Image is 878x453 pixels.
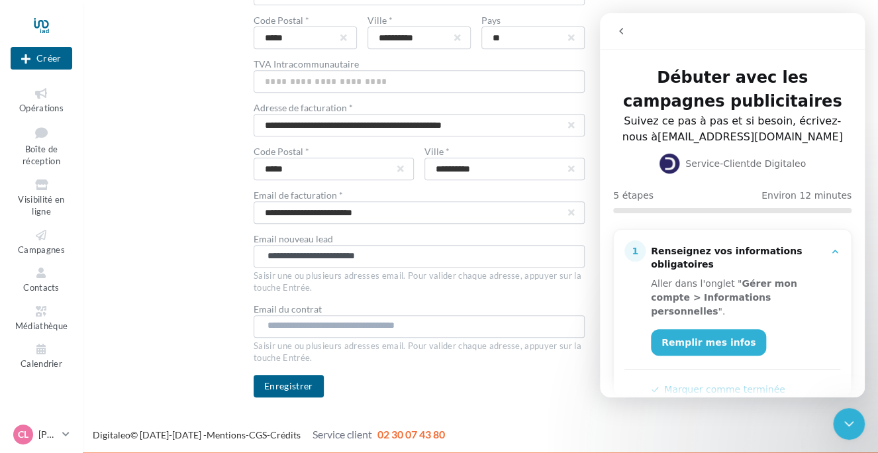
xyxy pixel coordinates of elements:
a: Contacts [11,263,72,295]
a: Calendrier [11,339,72,372]
span: Contacts [23,282,60,293]
div: Pays [481,16,585,25]
a: Opérations [11,83,72,116]
div: Email nouveau lead [254,234,585,244]
div: Saisir une ou plusieurs adresses email. Pour valider chaque adresse, appuyer sur la touche Entrée. [254,268,585,294]
p: [PERSON_NAME] [38,428,57,441]
a: Digitaleo [93,429,130,440]
a: CGS [249,429,267,440]
div: Adresse de facturation * [254,103,585,113]
div: Email de facturation * [254,191,585,200]
span: Visibilité en ligne [18,194,64,217]
div: Code Postal * [254,16,357,25]
a: Boîte de réception [11,121,72,170]
span: Campagnes [18,244,65,255]
div: Ville * [424,147,585,156]
div: Ville * [367,16,471,25]
span: Médiathèque [15,321,68,331]
div: TVA Intracommunautaire [254,60,585,69]
a: Mentions [207,429,246,440]
button: Enregistrer [254,375,324,397]
div: Nouvelle campagne [11,47,72,70]
a: Visibilité en ligne [11,175,72,220]
div: Email du contrat [254,305,585,314]
div: Saisir une ou plusieurs adresses email. Pour valider chaque adresse, appuyer sur la touche Entrée. [254,338,585,364]
a: CL [PERSON_NAME] [11,422,72,447]
iframe: Intercom live chat [833,408,865,440]
span: Opérations [19,103,64,113]
span: Boîte de réception [23,144,60,167]
a: Campagnes [11,225,72,258]
span: CL [18,428,28,441]
span: Service client [313,428,372,440]
button: Créer [11,47,72,70]
div: Code Postal * [254,147,414,156]
a: Crédits [270,429,301,440]
span: Calendrier [21,358,62,369]
span: © [DATE]-[DATE] - - - [93,429,445,440]
span: 02 30 07 43 80 [377,428,445,440]
a: Médiathèque [11,301,72,334]
iframe: Intercom live chat [600,13,865,397]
